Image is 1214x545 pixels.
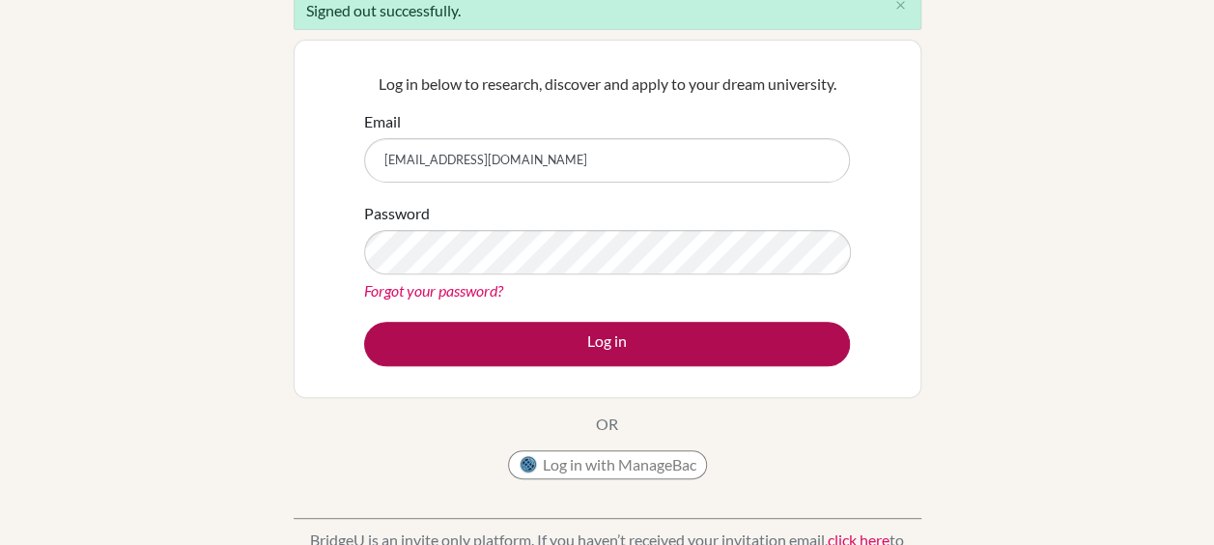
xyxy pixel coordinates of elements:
a: Forgot your password? [364,281,503,300]
button: Log in [364,322,850,366]
label: Email [364,110,401,133]
p: OR [596,413,618,436]
button: Log in with ManageBac [508,450,707,479]
p: Log in below to research, discover and apply to your dream university. [364,72,850,96]
label: Password [364,202,430,225]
